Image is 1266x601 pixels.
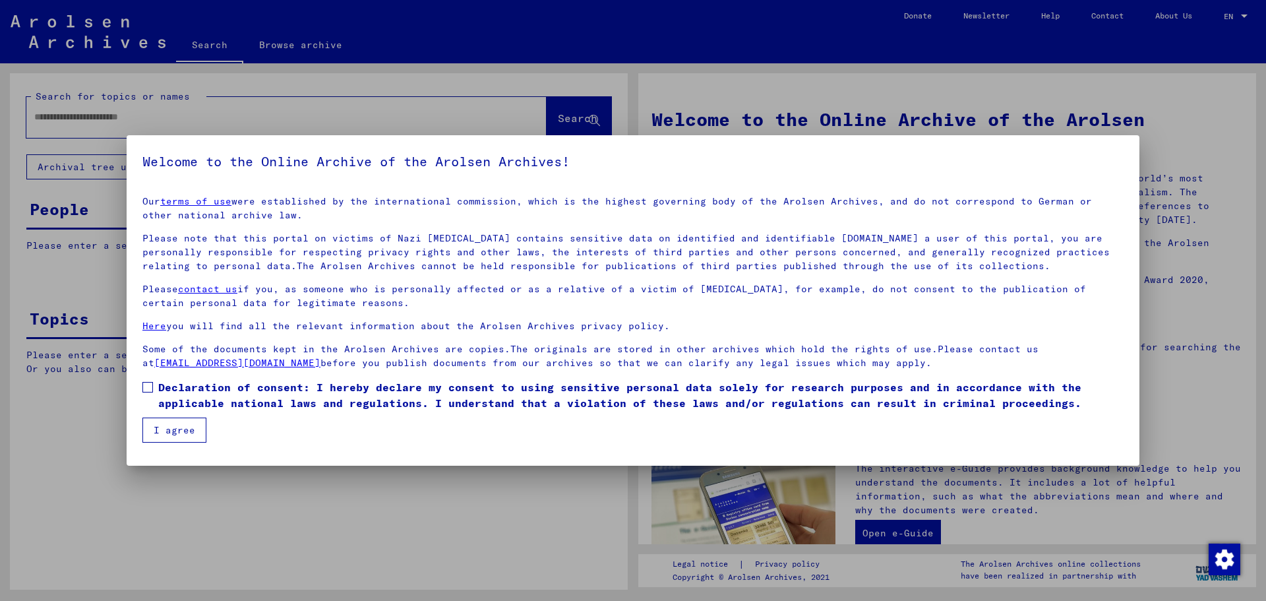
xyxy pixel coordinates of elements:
a: terms of use [160,195,231,207]
p: Our were established by the international commission, which is the highest governing body of the ... [142,195,1124,222]
button: I agree [142,418,206,443]
p: you will find all the relevant information about the Arolsen Archives privacy policy. [142,319,1124,333]
div: Change consent [1208,543,1240,575]
p: Some of the documents kept in the Arolsen Archives are copies.The originals are stored in other a... [142,342,1124,370]
p: Please note that this portal on victims of Nazi [MEDICAL_DATA] contains sensitive data on identif... [142,232,1124,273]
img: Change consent [1209,544,1240,575]
h5: Welcome to the Online Archive of the Arolsen Archives! [142,151,1124,172]
span: Declaration of consent: I hereby declare my consent to using sensitive personal data solely for r... [158,379,1124,411]
a: [EMAIL_ADDRESS][DOMAIN_NAME] [154,357,320,369]
a: contact us [178,283,237,295]
a: Here [142,320,166,332]
p: Please if you, as someone who is personally affected or as a relative of a victim of [MEDICAL_DAT... [142,282,1124,310]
